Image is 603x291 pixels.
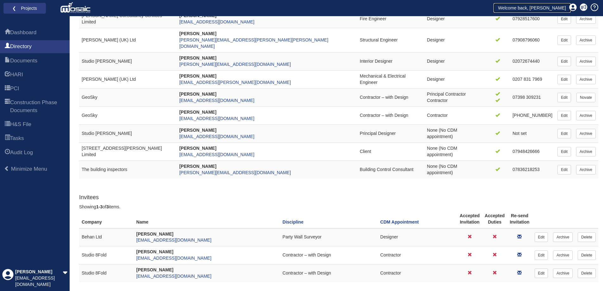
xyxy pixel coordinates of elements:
span: None (No CDM appointment) [427,164,457,175]
strong: [PERSON_NAME] [136,231,173,237]
a: [EMAIL_ADDRESS][DOMAIN_NAME] [179,152,254,157]
h4: Invitees [79,194,598,201]
td: [PHONE_NUMBER] [510,106,555,124]
a: Edit [557,93,571,102]
td: Not set [510,124,555,142]
td: Contractor [378,264,457,282]
strong: [PERSON_NAME] [179,146,216,151]
a: Archive [576,57,596,66]
span: Contractor – with Design [360,113,408,118]
td: Behan Ltd [79,228,134,246]
a: Archive [576,165,596,174]
td: 0207 831 7969 [510,70,555,88]
div: [PERSON_NAME] [15,269,63,275]
strong: [PERSON_NAME] [136,267,173,272]
a: [EMAIL_ADDRESS][DOMAIN_NAME] [179,19,254,24]
span: Documents [10,57,37,65]
td: Studio [PERSON_NAME] [79,124,177,142]
td: GeoSky [79,106,177,124]
span: Contractor [427,113,448,118]
th: Accepted Invitation [457,210,482,228]
a: Archive [576,35,596,45]
a: Edit [557,14,571,24]
td: Contractor [378,246,457,264]
td: Studio 8Fold [79,246,134,264]
img: logo_white.png [60,2,92,14]
span: HARI [10,71,23,79]
a: [EMAIL_ADDRESS][DOMAIN_NAME] [136,237,211,243]
td: Designer [378,228,457,246]
span: Mechanical & Electrical Engineer [360,73,406,85]
a: Welcome back, [PERSON_NAME] [493,3,571,13]
span: Structural Engineer [360,37,398,42]
span: Contractor – with Design [283,252,331,257]
span: Designer [427,16,445,21]
a: Delete [578,250,596,260]
a: Re-send Invitation [517,252,522,257]
span: Minimize Menu [4,166,9,171]
a: [EMAIL_ADDRESS][DOMAIN_NAME] [179,98,254,103]
td: Studio 8Fold [79,264,134,282]
span: Designer [427,37,445,42]
a: Archive [553,250,573,260]
strong: [PERSON_NAME] [179,164,216,169]
td: 07948426666 [510,142,555,161]
span: Dashboard [5,29,10,37]
a: [PERSON_NAME][EMAIL_ADDRESS][DOMAIN_NAME] [179,62,291,67]
span: Audit Log [10,149,33,156]
span: PCI [5,85,10,93]
strong: [PERSON_NAME] [179,92,216,97]
span: None (No CDM appointment) [427,146,457,157]
a: Delete [578,232,596,242]
td: [PERSON_NAME] Consultancy Services Limited [79,10,177,28]
span: Documents [5,57,10,65]
span: Directory [10,43,32,50]
span: Principal Designer [360,131,396,136]
td: GeoSky [79,88,177,106]
a: Discipline [283,219,304,225]
a: [EMAIL_ADDRESS][DOMAIN_NAME] [179,134,254,139]
td: [PERSON_NAME] (UK) Ltd [79,28,177,53]
a: ❮ Projects [8,4,42,12]
a: [EMAIL_ADDRESS][DOMAIN_NAME] [136,256,211,261]
a: Novate [576,93,595,102]
a: Edit [535,269,548,278]
span: Designer [427,59,445,64]
iframe: Chat [576,263,598,286]
a: Archive [553,269,573,278]
td: 07908796060 [510,28,555,53]
span: Contractor [427,98,448,103]
a: Archive [576,111,596,120]
th: Accepted Duties [482,210,507,228]
a: Re-send Invitation [517,270,522,275]
td: [STREET_ADDRESS][PERSON_NAME] Limited [79,142,177,161]
span: PCI [10,85,19,92]
span: Construction Phase Documents [10,99,65,114]
a: [EMAIL_ADDRESS][DOMAIN_NAME] [136,274,211,279]
span: Minimize Menu [11,166,47,172]
a: Archive [576,129,596,138]
a: Edit [535,250,548,260]
div: Profile [2,269,14,288]
div: [EMAIL_ADDRESS][DOMAIN_NAME] [15,275,63,288]
a: [EMAIL_ADDRESS][PERSON_NAME][DOMAIN_NAME] [179,80,291,85]
a: [EMAIL_ADDRESS][DOMAIN_NAME] [179,116,254,121]
a: Edit [557,129,571,138]
td: 07836218253 [510,161,555,178]
strong: [PERSON_NAME] [179,110,216,115]
strong: [PERSON_NAME] [179,31,216,36]
td: 07928517600 [510,10,555,28]
strong: [PERSON_NAME] [179,55,216,60]
th: Name [134,210,280,228]
a: Edit [557,57,571,66]
span: HARI [5,71,10,79]
td: Studio [PERSON_NAME] [79,52,177,70]
td: [PERSON_NAME] (UK) Ltd [79,70,177,88]
a: Archive [553,232,573,242]
span: Audit Log [5,149,10,157]
span: Dashboard [10,29,36,36]
span: Construction Phase Documents [5,99,10,115]
a: Edit [535,232,548,242]
b: 1-3 [96,204,103,209]
a: Edit [557,147,571,156]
